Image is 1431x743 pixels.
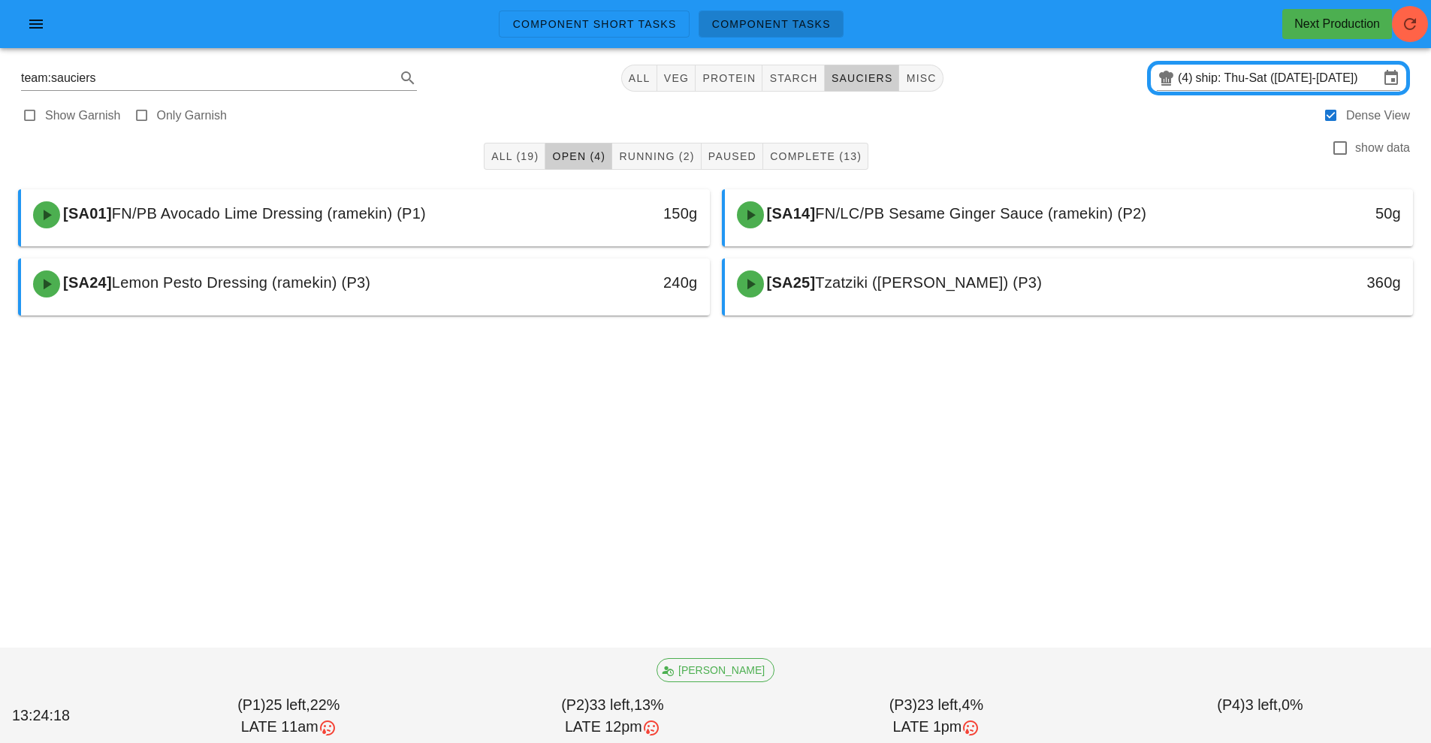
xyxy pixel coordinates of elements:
label: show data [1355,140,1410,156]
span: Running (2) [618,150,694,162]
span: starch [768,72,817,84]
button: starch [762,65,824,92]
span: veg [663,72,690,84]
span: Paused [708,150,756,162]
span: protein [702,72,756,84]
button: sauciers [825,65,900,92]
div: 360g [1248,270,1401,294]
div: Next Production [1294,15,1380,33]
span: [SA24] [60,274,112,291]
span: Open (4) [551,150,605,162]
div: (4) [1178,71,1196,86]
span: Component Short Tasks [512,18,676,30]
label: Only Garnish [157,108,227,123]
span: All [628,72,651,84]
a: Component Short Tasks [499,11,689,38]
button: All (19) [484,143,545,170]
button: Running (2) [612,143,701,170]
span: misc [905,72,936,84]
span: Tzatziki ([PERSON_NAME]) (P3) [815,274,1042,291]
span: FN/PB Avocado Lime Dressing (ramekin) (P1) [112,205,426,222]
button: Open (4) [545,143,612,170]
span: All (19) [491,150,539,162]
span: Component Tasks [711,18,831,30]
span: [SA25] [764,274,816,291]
button: Paused [702,143,763,170]
div: 150g [545,201,697,225]
span: Complete (13) [769,150,862,162]
label: Dense View [1346,108,1410,123]
div: 240g [545,270,697,294]
label: Show Garnish [45,108,121,123]
span: [SA14] [764,205,816,222]
span: Lemon Pesto Dressing (ramekin) (P3) [112,274,370,291]
button: protein [696,65,762,92]
div: 50g [1248,201,1401,225]
button: veg [657,65,696,92]
a: Component Tasks [699,11,844,38]
span: FN/LC/PB Sesame Ginger Sauce (ramekin) (P2) [815,205,1146,222]
button: All [621,65,657,92]
button: misc [899,65,943,92]
button: Complete (13) [763,143,868,170]
span: [SA01] [60,205,112,222]
span: sauciers [831,72,893,84]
